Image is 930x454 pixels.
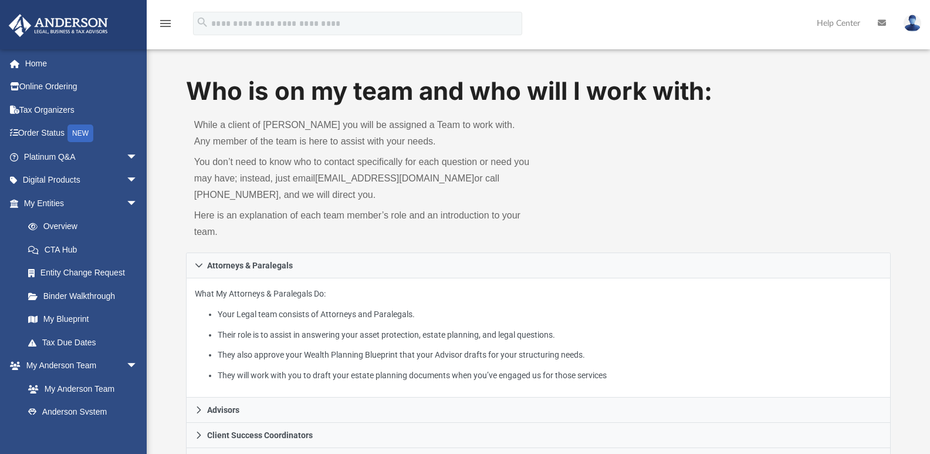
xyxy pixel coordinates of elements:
li: They will work with you to draft your estate planning documents when you’ve engaged us for those ... [218,368,882,383]
span: arrow_drop_down [126,145,150,169]
a: Advisors [186,398,891,423]
img: User Pic [904,15,921,32]
h1: Who is on my team and who will I work with: [186,74,891,109]
a: Client Success Coordinators [186,423,891,448]
p: You don’t need to know who to contact specifically for each question or need you may have; instea... [194,154,530,203]
li: Your Legal team consists of Attorneys and Paralegals. [218,307,882,322]
a: menu [158,22,173,31]
li: They also approve your Wealth Planning Blueprint that your Advisor drafts for your structuring ne... [218,348,882,362]
li: Their role is to assist in answering your asset protection, estate planning, and legal questions. [218,328,882,342]
a: Tax Due Dates [16,331,155,354]
a: Entity Change Request [16,261,155,285]
a: Anderson System [16,401,150,424]
a: Order StatusNEW [8,122,155,146]
a: My Blueprint [16,308,150,331]
a: Platinum Q&Aarrow_drop_down [8,145,155,169]
a: Binder Walkthrough [16,284,155,308]
a: My Entitiesarrow_drop_down [8,191,155,215]
p: What My Attorneys & Paralegals Do: [195,287,882,382]
span: Client Success Coordinators [207,431,313,439]
a: CTA Hub [16,238,155,261]
a: Tax Organizers [8,98,155,122]
img: Anderson Advisors Platinum Portal [5,14,111,37]
span: arrow_drop_down [126,354,150,378]
a: Attorneys & Paralegals [186,253,891,278]
p: Here is an explanation of each team member’s role and an introduction to your team. [194,207,530,240]
a: My Anderson Teamarrow_drop_down [8,354,150,378]
span: Advisors [207,406,239,414]
i: menu [158,16,173,31]
a: Online Ordering [8,75,155,99]
p: While a client of [PERSON_NAME] you will be assigned a Team to work with. Any member of the team ... [194,117,530,150]
div: Attorneys & Paralegals [186,278,891,398]
a: Digital Productsarrow_drop_down [8,169,155,192]
span: Attorneys & Paralegals [207,261,293,270]
span: arrow_drop_down [126,191,150,216]
a: My Anderson Team [16,377,144,401]
a: Home [8,52,155,75]
span: arrow_drop_down [126,169,150,193]
a: [EMAIL_ADDRESS][DOMAIN_NAME] [315,173,474,183]
a: Overview [16,215,155,238]
div: NEW [67,125,93,142]
i: search [196,16,209,29]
